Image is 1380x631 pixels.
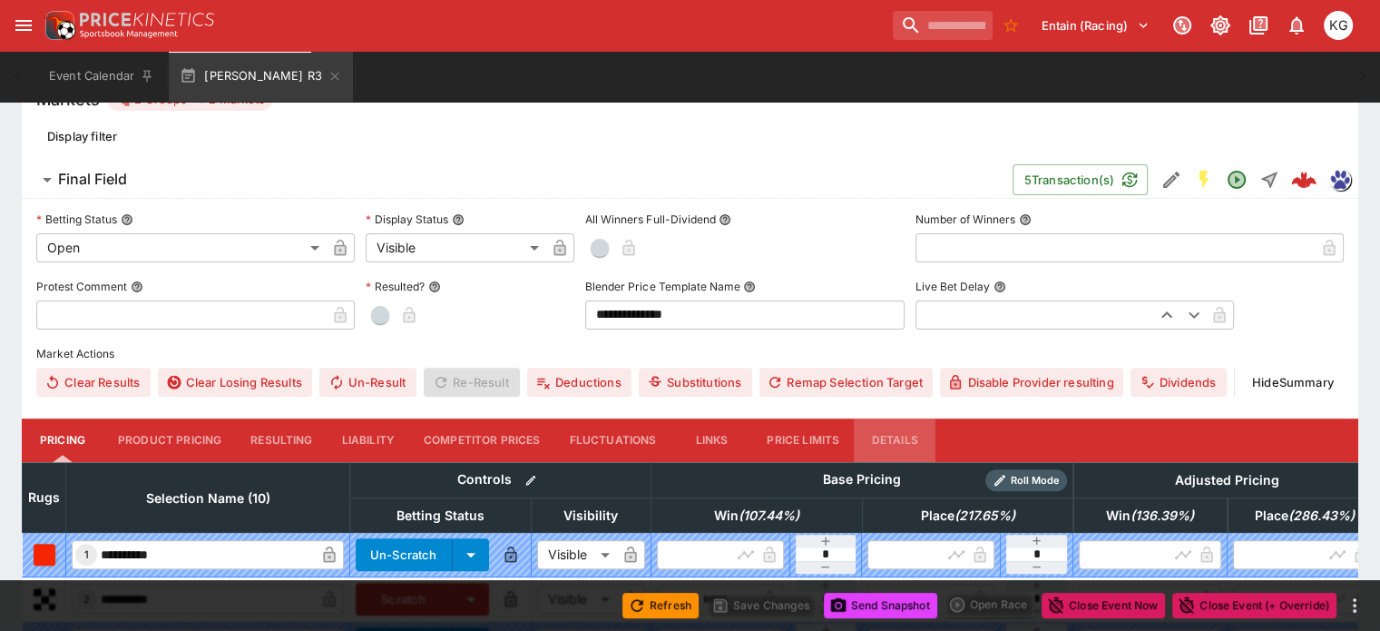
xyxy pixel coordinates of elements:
button: Toggle light/dark mode [1204,9,1237,42]
img: PriceKinetics Logo [40,7,76,44]
p: Number of Winners [915,212,1015,227]
button: Details [854,419,935,462]
button: Product Pricing [103,419,236,462]
p: Protest Comment [36,279,127,294]
span: Re-Result [424,368,519,397]
div: Kevin Gutschlag [1324,11,1353,40]
button: Close Event (+ Override) [1172,593,1336,618]
button: Display filter [36,122,128,151]
button: Blender Price Template Name [743,281,756,293]
button: HideSummary [1242,368,1344,397]
button: No Bookmarks [996,11,1025,40]
p: Display Status [366,212,448,227]
button: Send Snapshot [824,593,937,618]
div: 2631e5b7-4ee7-4c43-b2fc-459c19fd899b [1291,167,1316,192]
button: Live Bet Delay [993,281,1006,293]
button: Event Calendar [38,51,165,102]
span: excl. Emergencies (125.87%) [1086,505,1214,527]
button: Resulting [236,419,327,462]
button: Deductions [527,368,631,397]
th: Controls [350,462,651,498]
img: grnz [1330,170,1350,190]
button: Competitor Prices [409,419,555,462]
p: All Winners Full-Dividend [585,212,715,227]
div: Visible [366,233,545,262]
div: split button [944,592,1034,617]
button: Edit Detail [1155,163,1188,196]
svg: Open [1226,169,1248,191]
button: Dividends [1130,368,1226,397]
button: Substitutions [639,368,752,397]
button: Un-Scratch [356,538,453,571]
span: 1 [81,548,93,561]
a: 2631e5b7-4ee7-4c43-b2fc-459c19fd899b [1286,162,1322,198]
span: Roll Mode [1003,473,1067,488]
div: Show/hide Price Roll mode configuration. [985,469,1067,491]
button: Un-Result [319,368,416,397]
button: Pricing [22,419,103,462]
button: Refresh [622,593,699,618]
div: Base Pricing [816,468,908,491]
button: Connected to PK [1166,9,1199,42]
button: more [1344,595,1365,616]
img: Sportsbook Management [80,30,178,38]
button: Final Field [22,162,1013,198]
img: PriceKinetics [80,13,214,26]
button: Kevin Gutschlag [1318,5,1358,45]
th: Rugs [23,462,66,532]
button: Betting Status [121,213,133,226]
em: ( 107.44 %) [739,505,799,527]
button: Liability [328,419,409,462]
div: Open [36,233,326,262]
button: 5Transaction(s) [1013,164,1148,195]
button: open drawer [7,9,40,42]
button: SGM Enabled [1188,163,1220,196]
span: excl. Emergencies (100.04%) [694,505,819,527]
button: Price Limits [752,419,854,462]
button: Resulted? [428,281,441,293]
h6: Final Field [58,170,127,189]
button: Disable Provider resulting [940,368,1124,397]
button: Number of Winners [1019,213,1032,226]
button: Clear Losing Results [158,368,312,397]
div: grnz [1329,169,1351,191]
p: Blender Price Template Name [585,279,739,294]
div: Visible [537,540,616,569]
em: ( 217.65 %) [954,505,1014,527]
button: Protest Comment [131,281,143,293]
button: Remap Selection Target [759,368,933,397]
button: Close Event Now [1042,593,1165,618]
button: Straight [1253,163,1286,196]
button: Fluctuations [555,419,671,462]
span: Selection Name (10) [126,488,290,509]
label: Market Actions [36,340,1344,368]
button: Select Tenant [1031,11,1160,40]
p: Live Bet Delay [915,279,990,294]
p: Betting Status [36,212,117,227]
button: Documentation [1242,9,1275,42]
button: Notifications [1280,9,1313,42]
button: All Winners Full-Dividend [719,213,731,226]
em: ( 286.43 %) [1288,505,1355,527]
button: Links [670,419,752,462]
span: Visibility [543,505,638,527]
em: ( 136.39 %) [1130,505,1194,527]
span: excl. Emergencies (259.41%) [1235,505,1375,527]
button: Bulk edit [519,468,543,492]
button: Open [1220,163,1253,196]
img: logo-cerberus--red.svg [1291,167,1316,192]
input: search [893,11,993,40]
button: Clear Results [36,368,151,397]
button: Display Status [452,213,465,226]
span: Betting Status [377,505,504,527]
span: excl. Emergencies (200.23%) [900,505,1034,527]
p: Resulted? [366,279,425,294]
button: [PERSON_NAME] R3 [169,51,353,102]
